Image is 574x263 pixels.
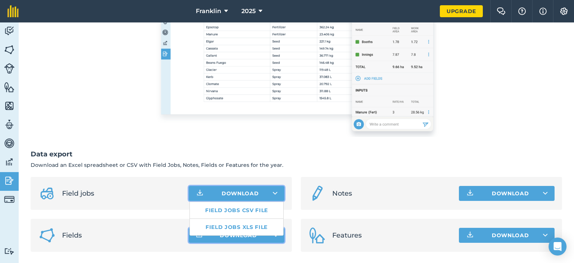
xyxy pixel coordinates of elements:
[62,230,183,241] span: Fields
[7,5,19,17] img: fieldmargin Logo
[38,184,56,202] img: svg+xml;base64,PD94bWwgdmVyc2lvbj0iMS4wIiBlbmNvZGluZz0idXRmLTgiPz4KPCEtLSBHZW5lcmF0b3I6IEFkb2JlIE...
[4,248,15,255] img: svg+xml;base64,PD94bWwgdmVyc2lvbj0iMS4wIiBlbmNvZGluZz0idXRmLTgiPz4KPCEtLSBHZW5lcmF0b3I6IEFkb2JlIE...
[559,7,568,15] img: A cog icon
[31,161,562,169] p: Download an Excel spreadsheet or CSV with Field Jobs, Notes, Fields or Features for the year.
[4,138,15,149] img: svg+xml;base64,PD94bWwgdmVyc2lvbj0iMS4wIiBlbmNvZGluZz0idXRmLTgiPz4KPCEtLSBHZW5lcmF0b3I6IEFkb2JlIE...
[4,25,15,37] img: svg+xml;base64,PD94bWwgdmVyc2lvbj0iMS4wIiBlbmNvZGluZz0idXRmLTgiPz4KPCEtLSBHZW5lcmF0b3I6IEFkb2JlIE...
[4,82,15,93] img: svg+xml;base64,PHN2ZyB4bWxucz0iaHR0cDovL3d3dy53My5vcmcvMjAwMC9zdmciIHdpZHRoPSI1NiIgaGVpZ2h0PSI2MC...
[31,149,562,160] h2: Data export
[4,175,15,186] img: svg+xml;base64,PD94bWwgdmVyc2lvbj0iMS4wIiBlbmNvZGluZz0idXRmLTgiPz4KPCEtLSBHZW5lcmF0b3I6IEFkb2JlIE...
[241,7,256,16] span: 2025
[4,156,15,168] img: svg+xml;base64,PD94bWwgdmVyc2lvbj0iMS4wIiBlbmNvZGluZz0idXRmLTgiPz4KPCEtLSBHZW5lcmF0b3I6IEFkb2JlIE...
[459,228,555,243] button: Download
[62,188,183,199] span: Field jobs
[332,230,453,241] span: Features
[190,219,283,235] a: Field jobs XLS file
[308,184,326,202] img: svg+xml;base64,PD94bWwgdmVyc2lvbj0iMS4wIiBlbmNvZGluZz0idXRmLTgiPz4KPCEtLSBHZW5lcmF0b3I6IEFkb2JlIE...
[539,7,547,16] img: svg+xml;base64,PHN2ZyB4bWxucz0iaHR0cDovL3d3dy53My5vcmcvMjAwMC9zdmciIHdpZHRoPSIxNyIgaGVpZ2h0PSIxNy...
[4,119,15,130] img: svg+xml;base64,PD94bWwgdmVyc2lvbj0iMS4wIiBlbmNvZGluZz0idXRmLTgiPz4KPCEtLSBHZW5lcmF0b3I6IEFkb2JlIE...
[189,186,284,201] button: Download Field jobs CSV fileField jobs XLS file
[466,231,475,240] img: Download icon
[497,7,506,15] img: Two speech bubbles overlapping with the left bubble in the forefront
[4,63,15,74] img: svg+xml;base64,PD94bWwgdmVyc2lvbj0iMS4wIiBlbmNvZGluZz0idXRmLTgiPz4KPCEtLSBHZW5lcmF0b3I6IEFkb2JlIE...
[196,7,221,16] span: Franklin
[4,44,15,55] img: svg+xml;base64,PHN2ZyB4bWxucz0iaHR0cDovL3d3dy53My5vcmcvMjAwMC9zdmciIHdpZHRoPSI1NiIgaGVpZ2h0PSI2MC...
[440,5,483,17] a: Upgrade
[332,188,453,199] span: Notes
[4,194,15,205] img: svg+xml;base64,PD94bWwgdmVyc2lvbj0iMS4wIiBlbmNvZGluZz0idXRmLTgiPz4KPCEtLSBHZW5lcmF0b3I6IEFkb2JlIE...
[38,226,56,244] img: Fields icon
[518,7,527,15] img: A question mark icon
[195,189,204,198] img: Download icon
[466,189,475,198] img: Download icon
[549,238,567,256] div: Open Intercom Messenger
[189,228,284,243] button: Download
[459,186,555,201] button: Download
[190,202,283,218] a: Field jobs CSV file
[4,100,15,111] img: svg+xml;base64,PHN2ZyB4bWxucz0iaHR0cDovL3d3dy53My5vcmcvMjAwMC9zdmciIHdpZHRoPSI1NiIgaGVpZ2h0PSI2MC...
[308,226,326,244] img: Features icon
